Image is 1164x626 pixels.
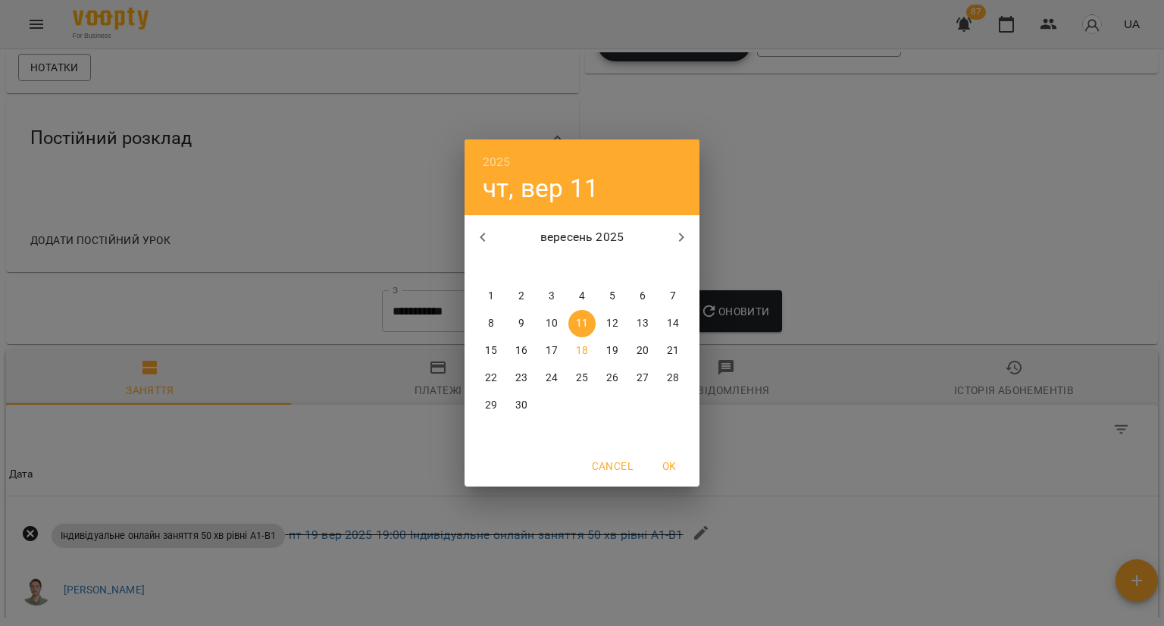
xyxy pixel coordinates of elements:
p: 15 [485,343,497,358]
p: 1 [488,289,494,304]
button: 6 [629,283,656,310]
p: 29 [485,398,497,413]
p: 20 [637,343,649,358]
button: 5 [599,283,626,310]
span: сб [629,260,656,275]
button: 15 [477,337,505,365]
button: 10 [538,310,565,337]
button: 29 [477,392,505,419]
span: Cancel [592,457,633,475]
button: 27 [629,365,656,392]
p: 13 [637,316,649,331]
button: 21 [659,337,687,365]
button: 7 [659,283,687,310]
p: 18 [576,343,588,358]
span: нд [659,260,687,275]
span: пт [599,260,626,275]
p: 30 [515,398,527,413]
p: 17 [546,343,558,358]
button: 14 [659,310,687,337]
button: 11 [568,310,596,337]
p: 3 [549,289,555,304]
button: чт, вер 11 [483,173,599,204]
button: 2025 [483,152,511,173]
p: 23 [515,371,527,386]
p: 21 [667,343,679,358]
p: 19 [606,343,618,358]
button: 2 [508,283,535,310]
button: 3 [538,283,565,310]
button: 12 [599,310,626,337]
p: 27 [637,371,649,386]
button: 8 [477,310,505,337]
button: Cancel [586,452,639,480]
button: 4 [568,283,596,310]
p: 16 [515,343,527,358]
p: вересень 2025 [501,228,664,246]
p: 22 [485,371,497,386]
span: пн [477,260,505,275]
p: 28 [667,371,679,386]
button: 24 [538,365,565,392]
button: 17 [538,337,565,365]
p: 2 [518,289,524,304]
p: 7 [670,289,676,304]
span: OK [651,457,687,475]
button: 18 [568,337,596,365]
p: 12 [606,316,618,331]
button: 28 [659,365,687,392]
button: 1 [477,283,505,310]
span: ср [538,260,565,275]
button: 30 [508,392,535,419]
p: 14 [667,316,679,331]
p: 24 [546,371,558,386]
button: 13 [629,310,656,337]
p: 11 [576,316,588,331]
span: вт [508,260,535,275]
button: 9 [508,310,535,337]
button: OK [645,452,693,480]
span: чт [568,260,596,275]
p: 8 [488,316,494,331]
button: 19 [599,337,626,365]
p: 25 [576,371,588,386]
button: 20 [629,337,656,365]
p: 10 [546,316,558,331]
p: 4 [579,289,585,304]
p: 26 [606,371,618,386]
p: 9 [518,316,524,331]
button: 25 [568,365,596,392]
p: 5 [609,289,615,304]
button: 22 [477,365,505,392]
p: 6 [640,289,646,304]
button: 23 [508,365,535,392]
button: 26 [599,365,626,392]
button: 16 [508,337,535,365]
